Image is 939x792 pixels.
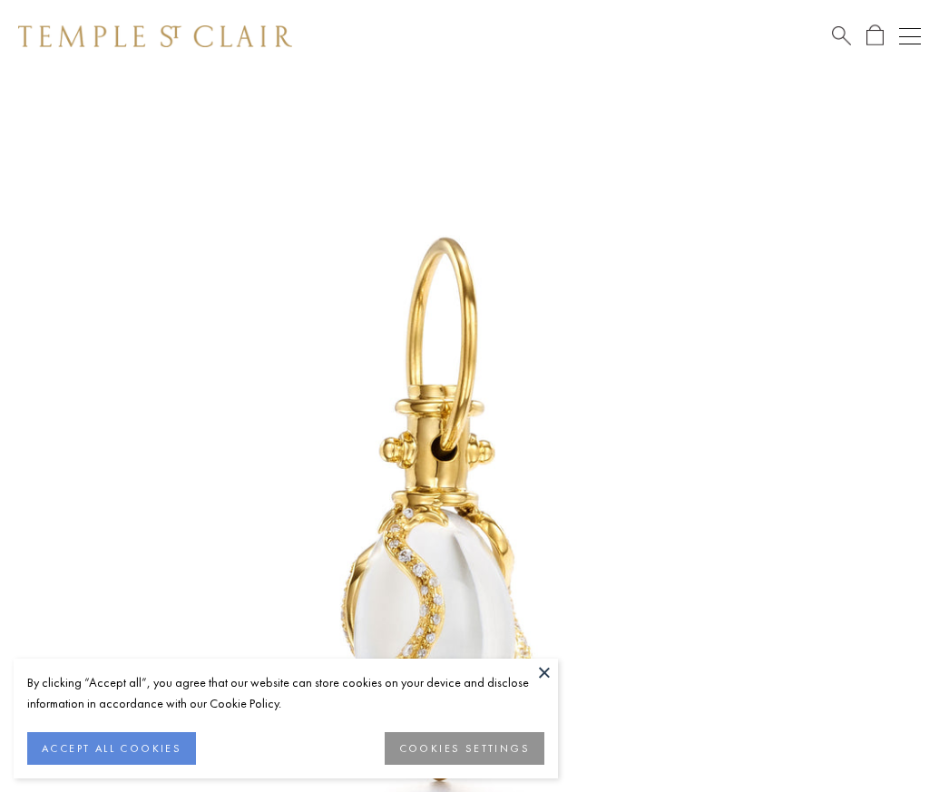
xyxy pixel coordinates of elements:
[27,732,196,765] button: ACCEPT ALL COOKIES
[832,24,851,47] a: Search
[18,25,292,47] img: Temple St. Clair
[385,732,544,765] button: COOKIES SETTINGS
[27,672,544,714] div: By clicking “Accept all”, you agree that our website can store cookies on your device and disclos...
[899,25,921,47] button: Open navigation
[866,24,884,47] a: Open Shopping Bag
